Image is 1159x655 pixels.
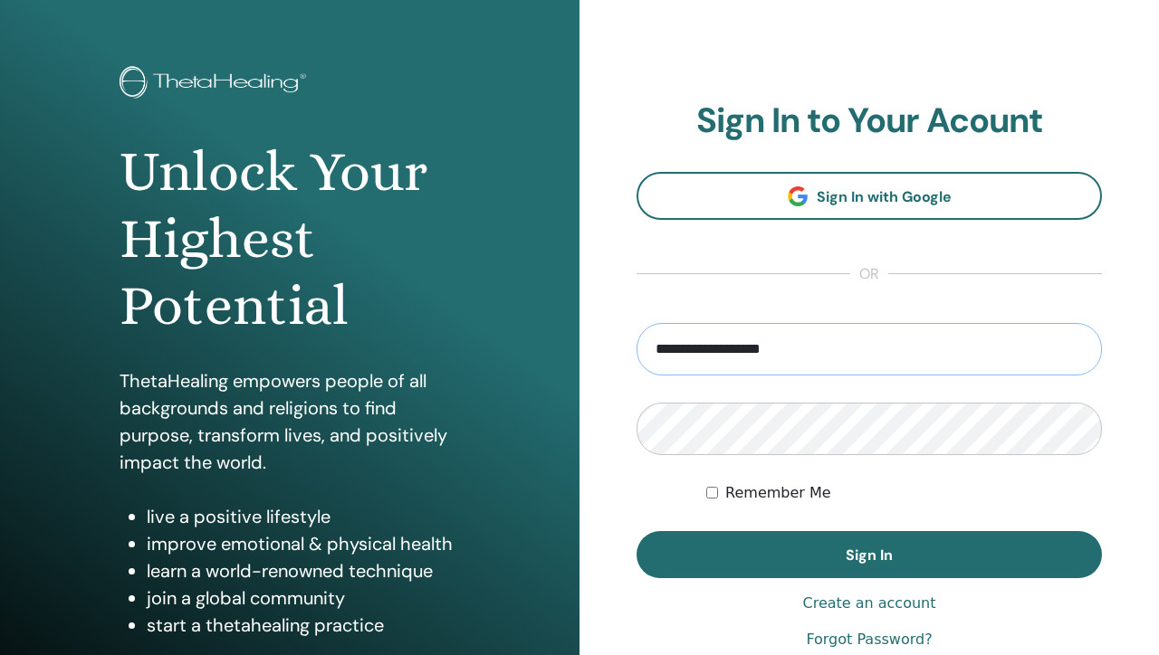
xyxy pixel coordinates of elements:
[120,367,461,476] p: ThetaHealing empowers people of all backgrounds and religions to find purpose, transform lives, a...
[147,612,461,639] li: start a thetahealing practice
[802,593,935,614] a: Create an account
[147,584,461,612] li: join a global community
[147,530,461,557] li: improve emotional & physical health
[817,187,952,206] span: Sign In with Google
[846,546,893,565] span: Sign In
[725,482,831,504] label: Remember Me
[850,263,888,285] span: or
[637,100,1102,142] h2: Sign In to Your Acount
[120,138,461,340] h1: Unlock Your Highest Potential
[147,557,461,584] li: learn a world-renowned technique
[637,531,1102,578] button: Sign In
[147,503,461,530] li: live a positive lifestyle
[806,629,932,650] a: Forgot Password?
[637,172,1102,220] a: Sign In with Google
[706,482,1102,504] div: Keep me authenticated indefinitely or until I manually logout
